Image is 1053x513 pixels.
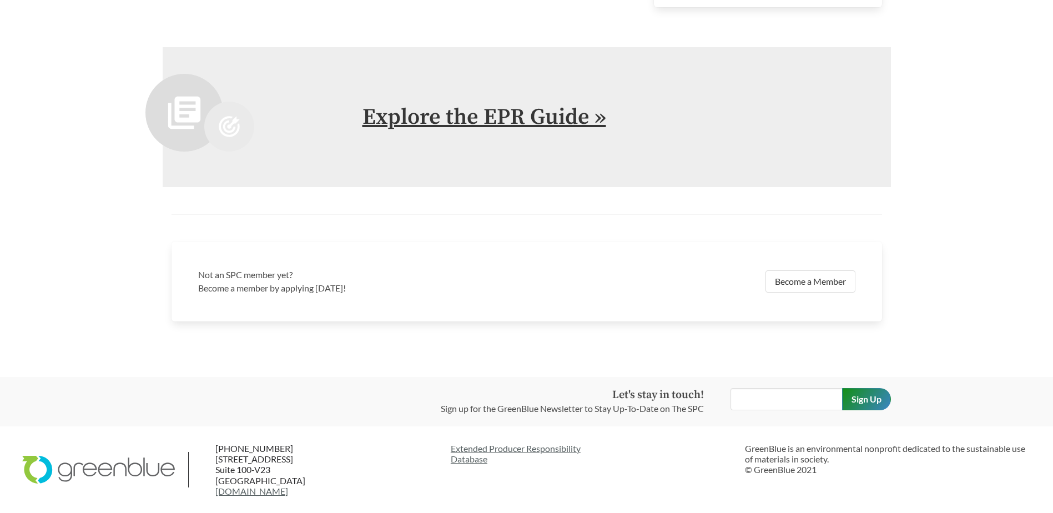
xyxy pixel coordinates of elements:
input: Sign Up [842,388,891,410]
a: [DOMAIN_NAME] [215,486,288,496]
p: Sign up for the GreenBlue Newsletter to Stay Up-To-Date on The SPC [441,402,704,415]
p: GreenBlue is an environmental nonprofit dedicated to the sustainable use of materials in society.... [745,443,1031,475]
a: Extended Producer ResponsibilityDatabase [451,443,737,464]
a: Explore the EPR Guide » [362,103,606,131]
h3: Not an SPC member yet? [198,268,520,281]
p: Become a member by applying [DATE]! [198,281,520,295]
p: [PHONE_NUMBER] [STREET_ADDRESS] Suite 100-V23 [GEOGRAPHIC_DATA] [215,443,350,496]
strong: Let's stay in touch! [612,388,704,402]
a: Become a Member [765,270,855,293]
